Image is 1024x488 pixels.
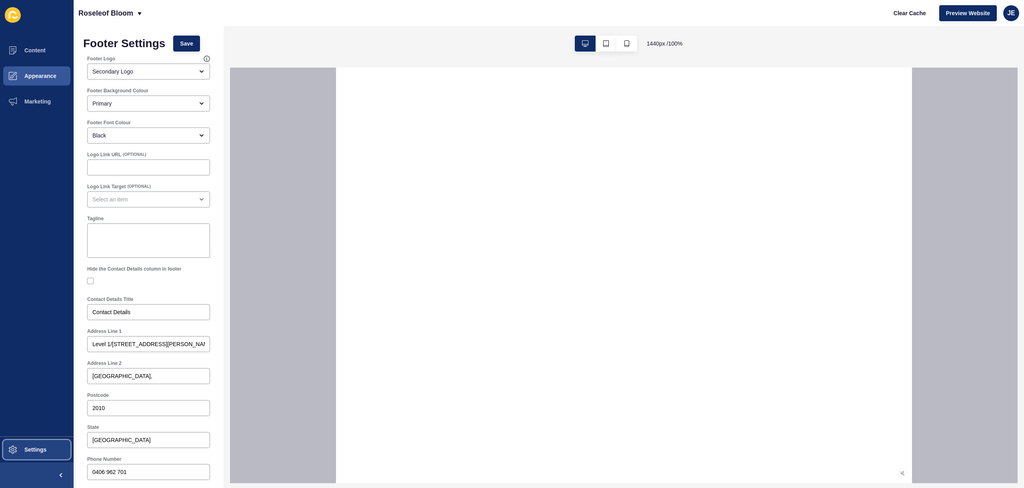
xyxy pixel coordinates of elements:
label: Footer Logo [87,56,115,62]
button: Clear Cache [887,5,933,21]
label: Phone Number [87,456,121,462]
span: 1440 px / 100 % [647,40,683,48]
span: Clear Cache [894,9,926,17]
label: Logo Link URL [87,151,121,158]
label: Footer Background Colour [87,88,148,94]
span: (OPTIONAL) [127,184,150,189]
button: Preview Website [939,5,997,21]
div: open menu [87,64,210,80]
div: open menu [87,191,210,207]
label: Address Line 2 [87,360,122,366]
label: State [87,424,99,430]
h1: Footer Settings [83,40,165,48]
button: Save [173,36,200,52]
label: Hide the Contact Details column in footer [87,266,181,272]
div: open menu [87,127,210,143]
label: Postcode [87,392,109,398]
span: Preview Website [946,9,990,17]
p: Roseleof Bloom [78,3,133,23]
span: JE [1007,9,1015,17]
span: (OPTIONAL) [123,152,146,157]
label: Tagline [87,215,104,222]
label: Logo Link Target [87,183,126,190]
div: Scroll [3,375,573,411]
div: open menu [87,96,210,112]
label: Contact Details Title [87,296,133,303]
label: Address Line 1 [87,328,122,335]
span: Save [180,40,193,48]
label: Footer Font Colour [87,120,131,126]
